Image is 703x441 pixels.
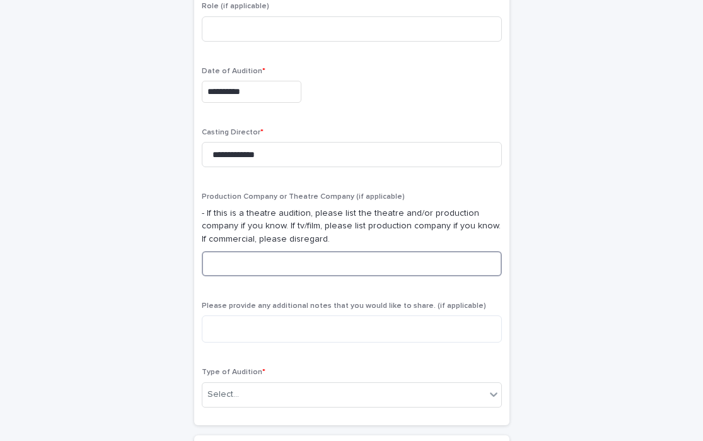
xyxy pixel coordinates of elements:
[202,302,486,310] span: Please provide any additional notes that you would like to share. (if applicable)
[207,388,239,401] div: Select...
[202,68,265,75] span: Date of Audition
[202,207,502,246] p: - If this is a theatre audition, please list the theatre and/or production company if you know. I...
[202,3,269,10] span: Role (if applicable)
[202,368,265,376] span: Type of Audition
[202,193,405,201] span: Production Company or Theatre Company (if applicable)
[202,129,264,136] span: Casting Director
